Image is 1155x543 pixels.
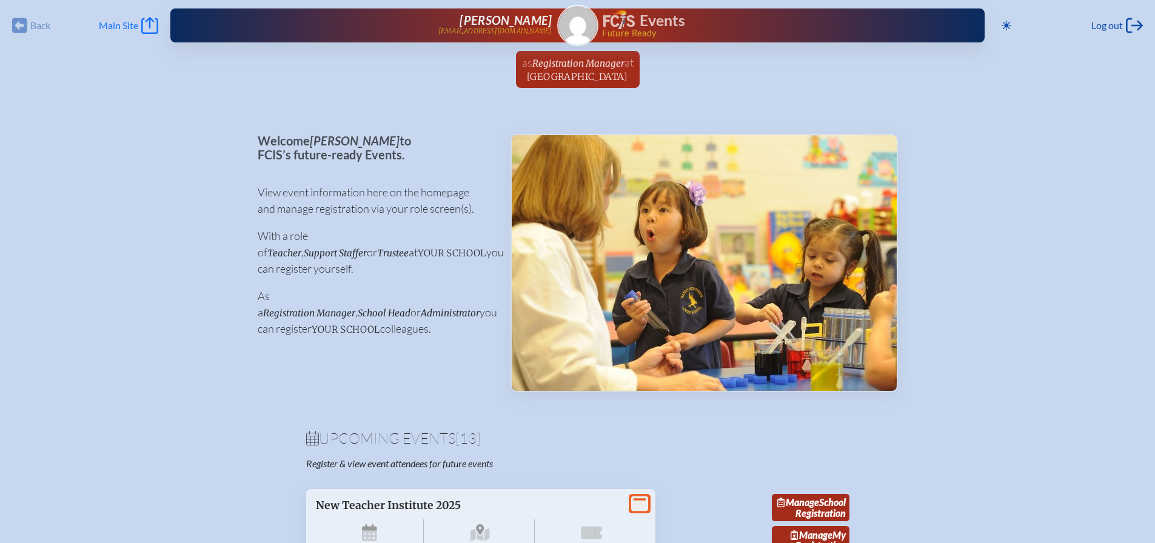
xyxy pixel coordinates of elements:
[558,6,597,45] img: Gravatar
[602,29,946,38] span: Future Ready
[358,307,410,319] span: School Head
[258,288,491,337] p: As a , or you can register colleagues.
[312,324,380,335] span: your school
[421,307,480,319] span: Administrator
[1091,19,1123,32] span: Log out
[316,499,621,512] p: New Teacher Institute 2025
[438,27,552,35] p: [EMAIL_ADDRESS][DOMAIN_NAME]
[99,19,138,32] span: Main Site
[209,13,552,38] a: [PERSON_NAME][EMAIL_ADDRESS][DOMAIN_NAME]
[624,56,634,69] span: at
[304,247,367,259] span: Support Staffer
[99,17,158,34] a: Main Site
[306,431,849,445] h1: Upcoming Events
[791,529,832,541] span: Manage
[527,71,628,82] span: [GEOGRAPHIC_DATA]
[377,247,409,259] span: Trustee
[267,247,301,259] span: Teacher
[772,494,849,522] a: ManageSchool Registration
[310,133,400,148] span: [PERSON_NAME]
[258,184,491,217] p: View event information here on the homepage and manage registration via your role screen(s).
[455,429,481,447] span: [13]
[522,56,532,69] span: as
[777,496,819,508] span: Manage
[517,51,638,88] a: asRegistration Managerat[GEOGRAPHIC_DATA]
[603,10,946,38] div: FCIS Events — Future ready
[460,13,552,27] span: [PERSON_NAME]
[263,307,355,319] span: Registration Manager
[532,58,624,69] span: Registration Manager
[557,5,598,46] a: Gravatar
[512,135,897,391] img: Events
[258,134,491,161] p: Welcome to FCIS’s future-ready Events.
[306,458,626,470] p: Register & view event attendees for future events
[258,228,491,277] p: With a role of , or at you can register yourself.
[418,247,486,259] span: your school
